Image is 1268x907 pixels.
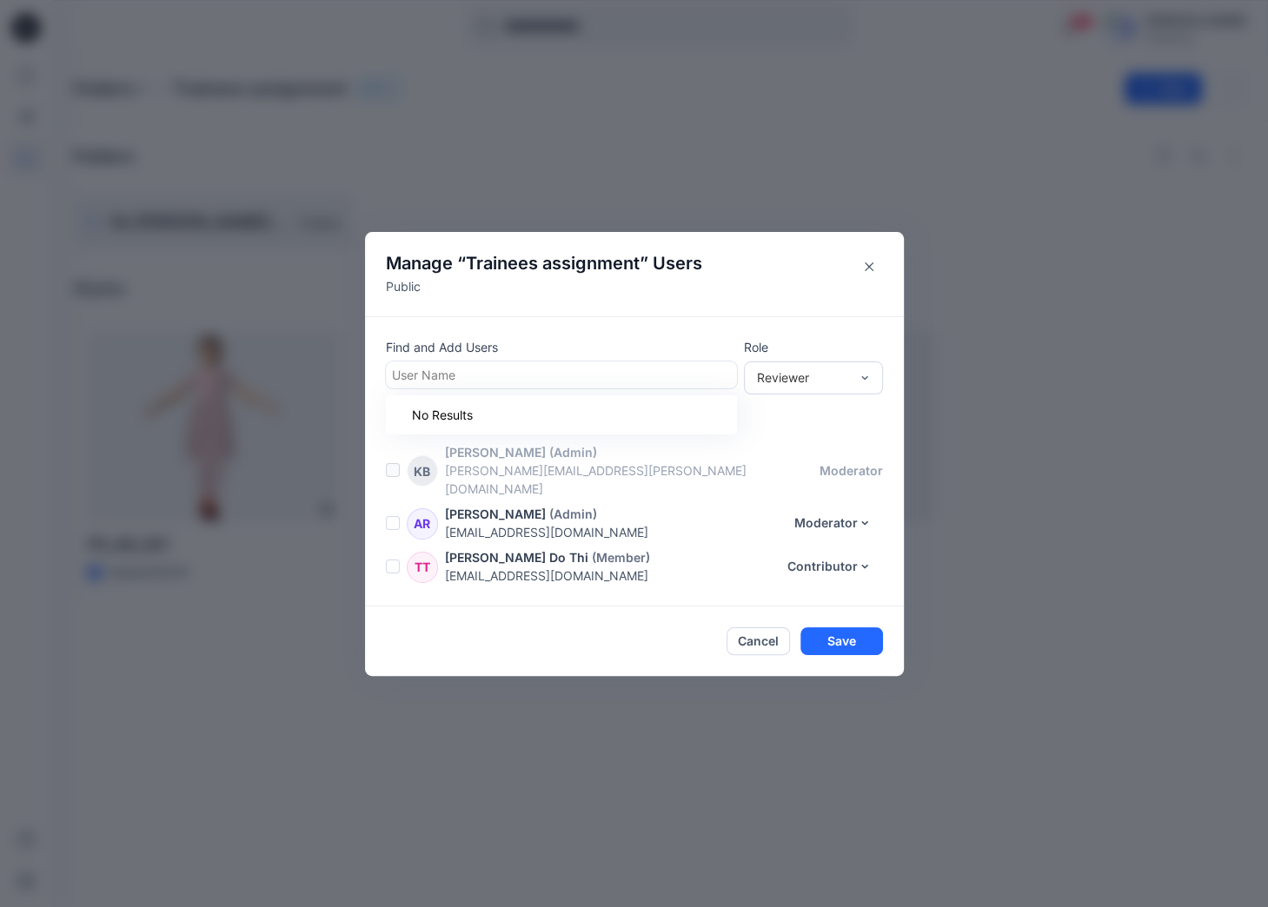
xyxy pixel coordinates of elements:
[407,552,438,583] div: TT
[592,548,650,566] p: (Member)
[445,443,546,461] p: [PERSON_NAME]
[776,553,883,580] button: Contributor
[386,253,702,274] h4: Manage “ ” Users
[445,548,588,566] p: [PERSON_NAME] Do Thi
[445,523,783,541] p: [EMAIL_ADDRESS][DOMAIN_NAME]
[820,461,883,480] p: moderator
[407,508,438,540] div: AR
[445,505,546,523] p: [PERSON_NAME]
[727,627,790,655] button: Cancel
[800,627,883,655] button: Save
[783,509,883,537] button: Moderator
[407,455,438,487] div: KB
[466,253,640,274] span: Trainees assignment
[744,338,883,356] p: Role
[445,566,776,585] p: [EMAIL_ADDRESS][DOMAIN_NAME]
[855,253,883,281] button: Close
[386,277,702,295] p: Public
[386,338,737,356] p: Find and Add Users
[549,443,597,461] p: (Admin)
[386,399,483,431] div: No Results
[757,368,849,387] div: Reviewer
[549,505,597,523] p: (Admin)
[445,461,820,498] p: [PERSON_NAME][EMAIL_ADDRESS][PERSON_NAME][DOMAIN_NAME]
